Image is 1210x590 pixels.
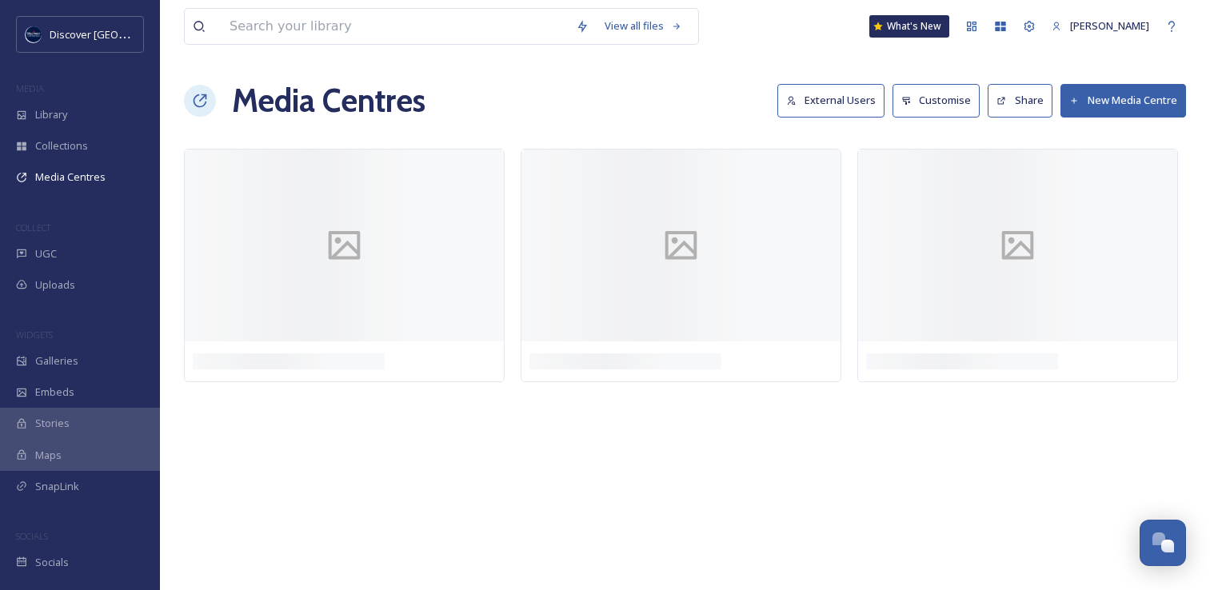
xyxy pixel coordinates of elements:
span: Uploads [35,277,75,293]
span: UGC [35,246,57,261]
button: New Media Centre [1060,84,1186,117]
a: [PERSON_NAME] [1044,10,1157,42]
span: Collections [35,138,88,153]
span: WIDGETS [16,329,53,341]
span: Maps [35,448,62,463]
a: What's New [869,15,949,38]
span: SOCIALS [16,530,48,542]
span: [PERSON_NAME] [1070,18,1149,33]
span: Discover [GEOGRAPHIC_DATA] [50,26,195,42]
span: MEDIA [16,82,44,94]
h1: Media Centres [232,77,425,125]
span: Socials [35,555,69,570]
img: Untitled%20design%20%282%29.png [26,26,42,42]
span: Media Centres [35,169,106,185]
a: Customise [893,84,988,117]
span: COLLECT [16,221,50,233]
span: Galleries [35,353,78,369]
span: Stories [35,416,70,431]
input: Search your library [222,9,568,44]
span: Embeds [35,385,74,400]
span: SnapLink [35,479,79,494]
button: External Users [777,84,885,117]
button: Customise [893,84,980,117]
button: Share [988,84,1052,117]
span: Library [35,107,67,122]
a: External Users [777,84,893,117]
a: View all files [597,10,690,42]
button: Open Chat [1140,520,1186,566]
